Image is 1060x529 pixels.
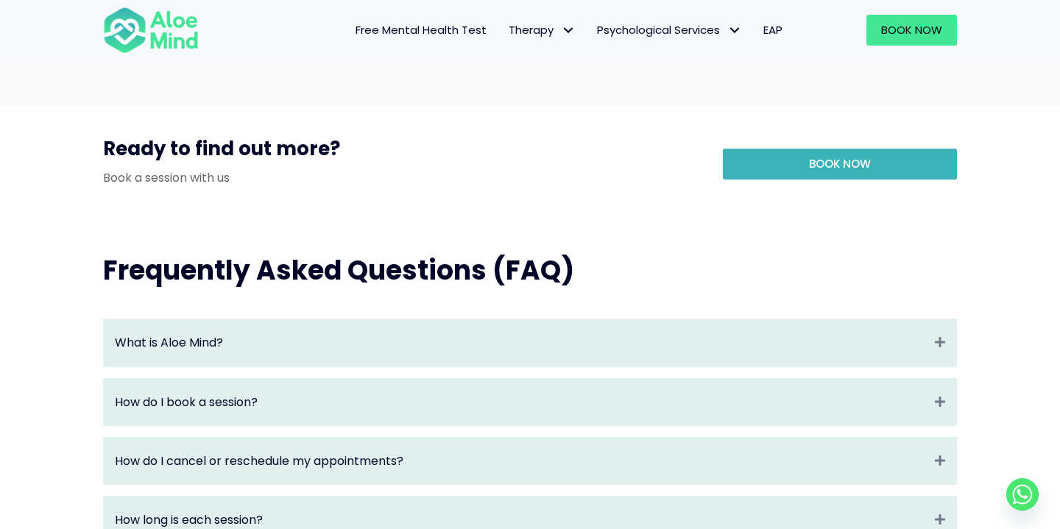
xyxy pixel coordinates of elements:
a: TherapyTherapy: submenu [498,15,586,46]
span: Free Mental Health Test [356,22,487,38]
a: How long is each session? [115,511,928,528]
a: What is Aloe Mind? [115,334,928,351]
span: Book Now [809,156,871,171]
a: Whatsapp [1006,478,1039,511]
span: EAP [763,22,782,38]
a: EAP [752,15,794,46]
i: Expand [935,334,945,351]
a: How do I cancel or reschedule my appointments? [115,452,928,469]
span: Book Now [881,22,942,38]
a: Book Now [723,149,957,180]
span: Psychological Services: submenu [724,20,745,41]
i: Expand [935,394,945,411]
span: Frequently Asked Questions (FAQ) [103,252,574,289]
a: How do I book a session? [115,394,928,411]
i: Expand [935,511,945,528]
i: Expand [935,452,945,469]
p: Book a session with us [103,169,701,186]
span: Therapy: submenu [557,20,579,41]
h3: Ready to find out more? [103,135,701,169]
span: Therapy [509,22,575,38]
a: Free Mental Health Test [344,15,498,46]
a: Book Now [866,15,957,46]
a: Psychological ServicesPsychological Services: submenu [586,15,752,46]
span: Psychological Services [597,22,741,38]
img: Aloe mind Logo [103,6,199,54]
nav: Menu [218,15,794,46]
